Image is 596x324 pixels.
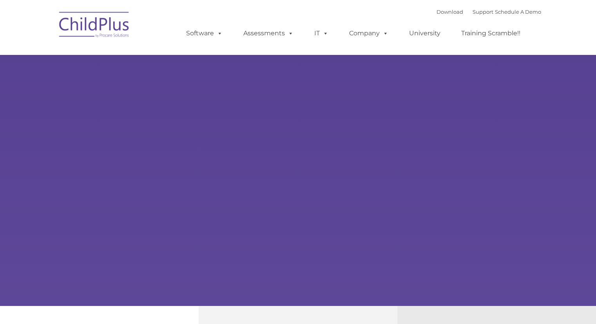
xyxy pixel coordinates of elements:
img: ChildPlus by Procare Solutions [55,6,134,46]
a: Download [437,9,463,15]
a: IT [306,25,336,41]
font: | [437,9,541,15]
a: Training Scramble!! [453,25,528,41]
a: Company [341,25,396,41]
a: Support [473,9,493,15]
a: Assessments [236,25,301,41]
a: Schedule A Demo [495,9,541,15]
a: Software [178,25,230,41]
a: University [401,25,448,41]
